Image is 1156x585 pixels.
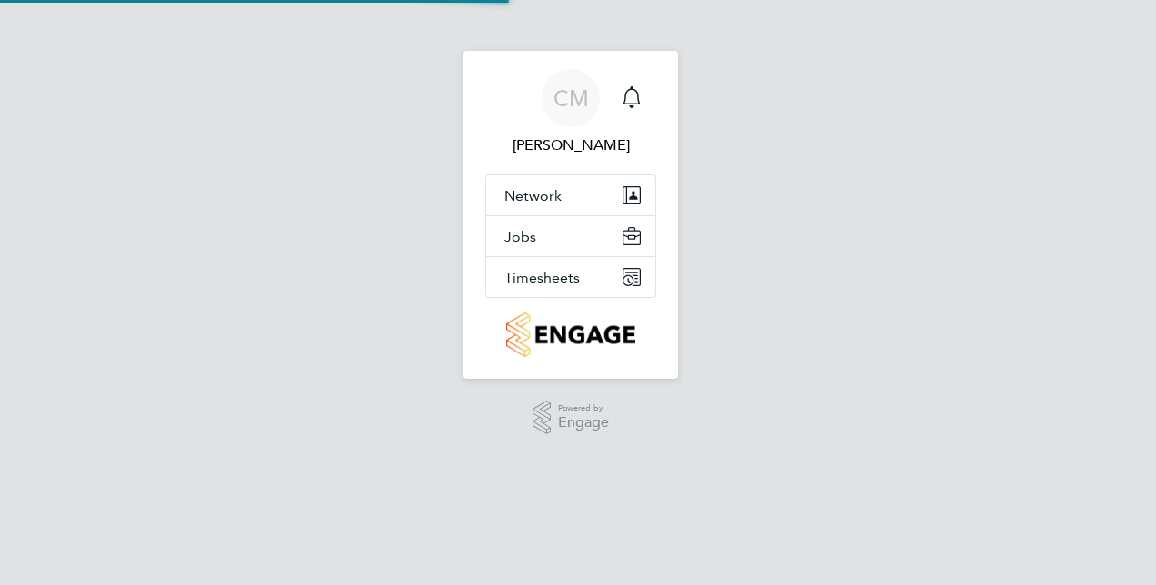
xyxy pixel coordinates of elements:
[485,312,656,357] a: Go to home page
[486,257,655,297] button: Timesheets
[485,134,656,156] span: Calum Madden
[504,228,536,245] span: Jobs
[506,312,634,357] img: countryside-properties-logo-retina.png
[486,216,655,256] button: Jobs
[553,86,589,110] span: CM
[558,415,609,431] span: Engage
[533,401,610,435] a: Powered byEngage
[463,51,678,379] nav: Main navigation
[558,401,609,416] span: Powered by
[504,269,580,286] span: Timesheets
[485,69,656,156] a: CM[PERSON_NAME]
[504,187,562,204] span: Network
[486,175,655,215] button: Network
